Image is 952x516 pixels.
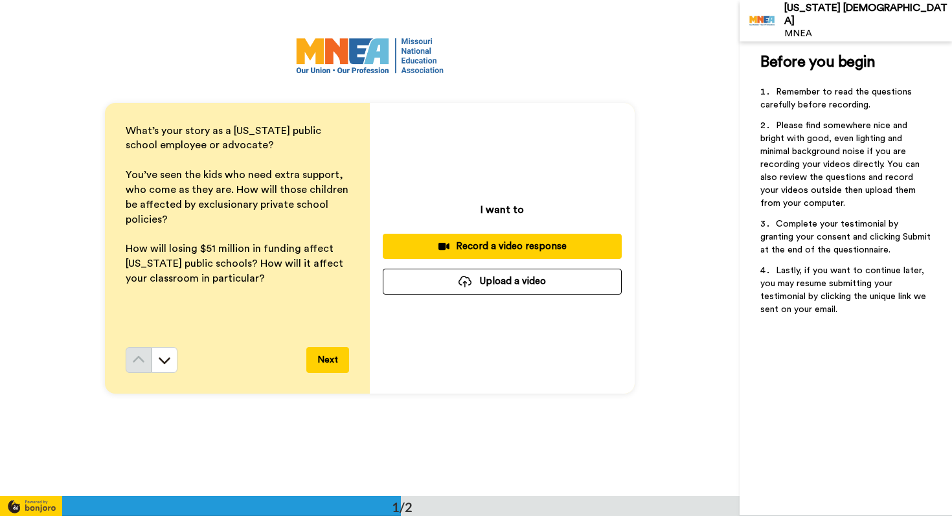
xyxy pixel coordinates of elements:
[383,269,622,294] button: Upload a video
[383,234,622,259] button: Record a video response
[747,5,778,36] img: Profile Image
[393,240,611,253] div: Record a video response
[760,87,914,109] span: Remember to read the questions carefully before recording.
[306,347,349,373] button: Next
[126,243,346,284] span: How will losing $51 million in funding affect [US_STATE] public schools? How will it affect your ...
[760,266,929,314] span: Lastly, if you want to continue later, you may resume submitting your testimonial by clicking the...
[760,54,875,70] span: Before you begin
[481,202,524,218] p: I want to
[126,170,351,225] span: You’ve seen the kids who need extra support, who come as they are. How will those children be aff...
[371,498,433,516] div: 1/2
[760,219,933,254] span: Complete your testimonial by granting your consent and clicking Submit at the end of the question...
[784,28,951,39] div: MNEA
[760,121,922,208] span: Please find somewhere nice and bright with good, even lighting and minimal background noise if yo...
[126,126,324,151] span: What’s your story as a [US_STATE] public school employee or advocate?
[784,2,951,27] div: [US_STATE] [DEMOGRAPHIC_DATA]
